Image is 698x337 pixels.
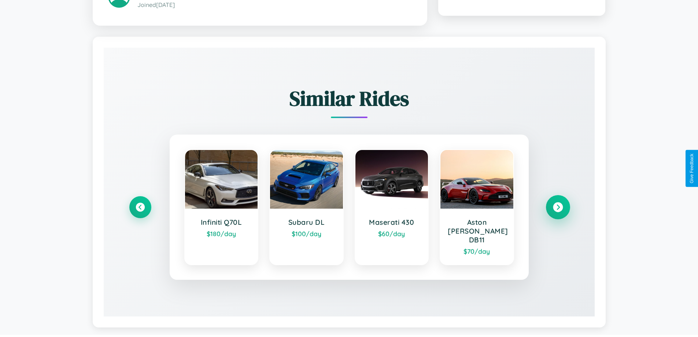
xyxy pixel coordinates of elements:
[192,218,251,227] h3: Infiniti Q70L
[277,218,336,227] h3: Subaru DL
[363,218,421,227] h3: Maserati 430
[184,149,259,265] a: Infiniti Q70L$180/day
[129,84,569,113] h2: Similar Rides
[355,149,429,265] a: Maserati 430$60/day
[448,247,506,255] div: $ 70 /day
[363,230,421,238] div: $ 60 /day
[277,230,336,238] div: $ 100 /day
[440,149,514,265] a: Aston [PERSON_NAME] DB11$70/day
[192,230,251,238] div: $ 180 /day
[448,218,506,244] h3: Aston [PERSON_NAME] DB11
[689,154,694,183] div: Give Feedback
[269,149,344,265] a: Subaru DL$100/day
